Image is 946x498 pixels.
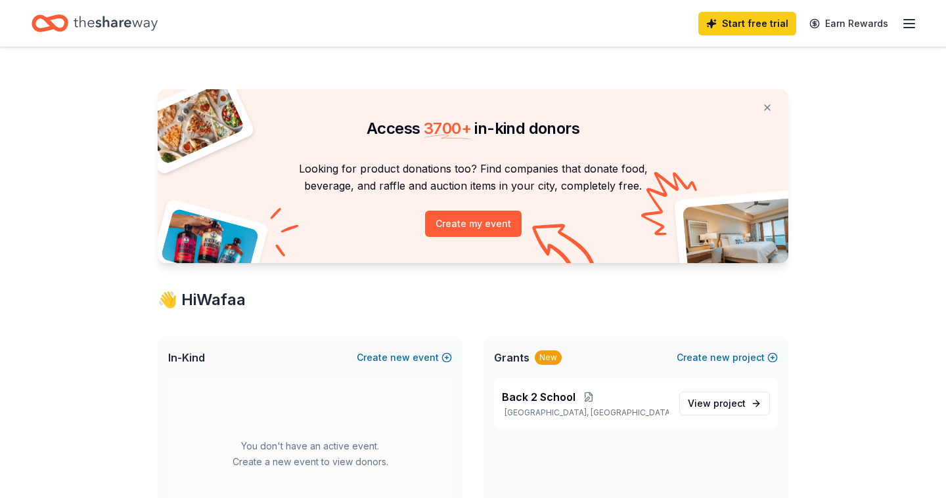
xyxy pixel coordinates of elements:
[688,396,746,411] span: View
[677,350,778,365] button: Createnewproject
[679,392,770,415] a: View project
[710,350,730,365] span: new
[713,398,746,409] span: project
[424,119,471,138] span: 3700 +
[390,350,410,365] span: new
[502,407,669,418] p: [GEOGRAPHIC_DATA], [GEOGRAPHIC_DATA]
[367,119,579,138] span: Access in-kind donors
[143,81,246,165] img: Pizza
[168,350,205,365] span: In-Kind
[425,211,522,237] button: Create my event
[535,350,562,365] div: New
[698,12,796,35] a: Start free trial
[532,224,598,273] img: Curvy arrow
[158,289,788,310] div: 👋 Hi Wafaa
[801,12,896,35] a: Earn Rewards
[494,350,529,365] span: Grants
[357,350,452,365] button: Createnewevent
[173,160,773,195] p: Looking for product donations too? Find companies that donate food, beverage, and raffle and auct...
[32,8,158,39] a: Home
[502,389,575,405] span: Back 2 School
